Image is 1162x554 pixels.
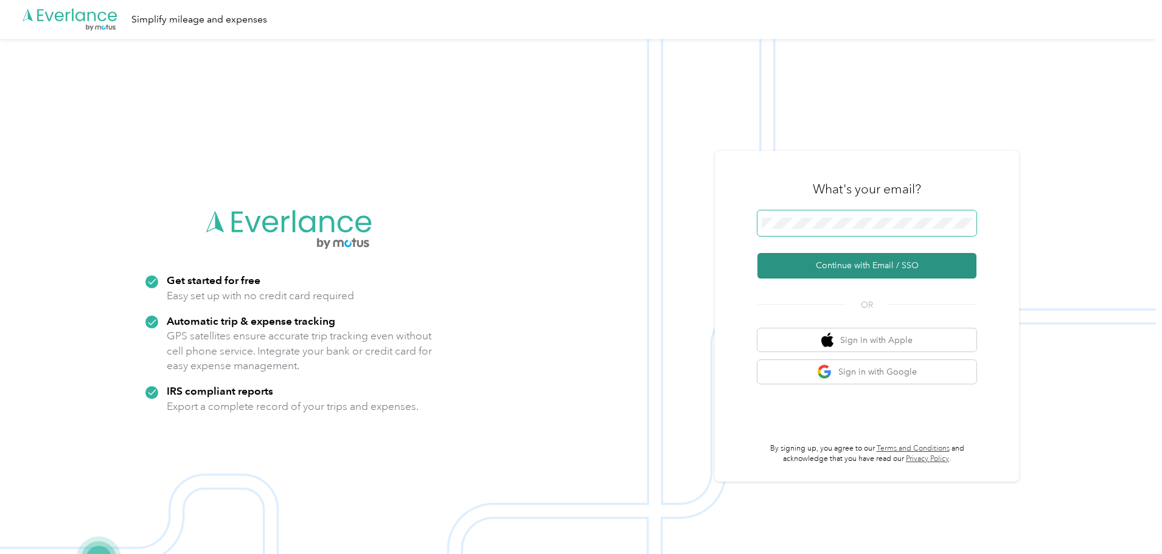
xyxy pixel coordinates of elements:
[757,360,976,384] button: google logoSign in with Google
[167,288,354,303] p: Easy set up with no credit card required
[131,12,267,27] div: Simplify mileage and expenses
[846,299,888,311] span: OR
[167,314,335,327] strong: Automatic trip & expense tracking
[167,384,273,397] strong: IRS compliant reports
[821,333,833,348] img: apple logo
[757,253,976,279] button: Continue with Email / SSO
[877,444,950,453] a: Terms and Conditions
[817,364,832,379] img: google logo
[167,328,433,373] p: GPS satellites ensure accurate trip tracking even without cell phone service. Integrate your bank...
[906,454,949,463] a: Privacy Policy
[757,328,976,352] button: apple logoSign in with Apple
[167,399,419,414] p: Export a complete record of your trips and expenses.
[167,274,260,286] strong: Get started for free
[757,443,976,465] p: By signing up, you agree to our and acknowledge that you have read our .
[813,181,921,198] h3: What's your email?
